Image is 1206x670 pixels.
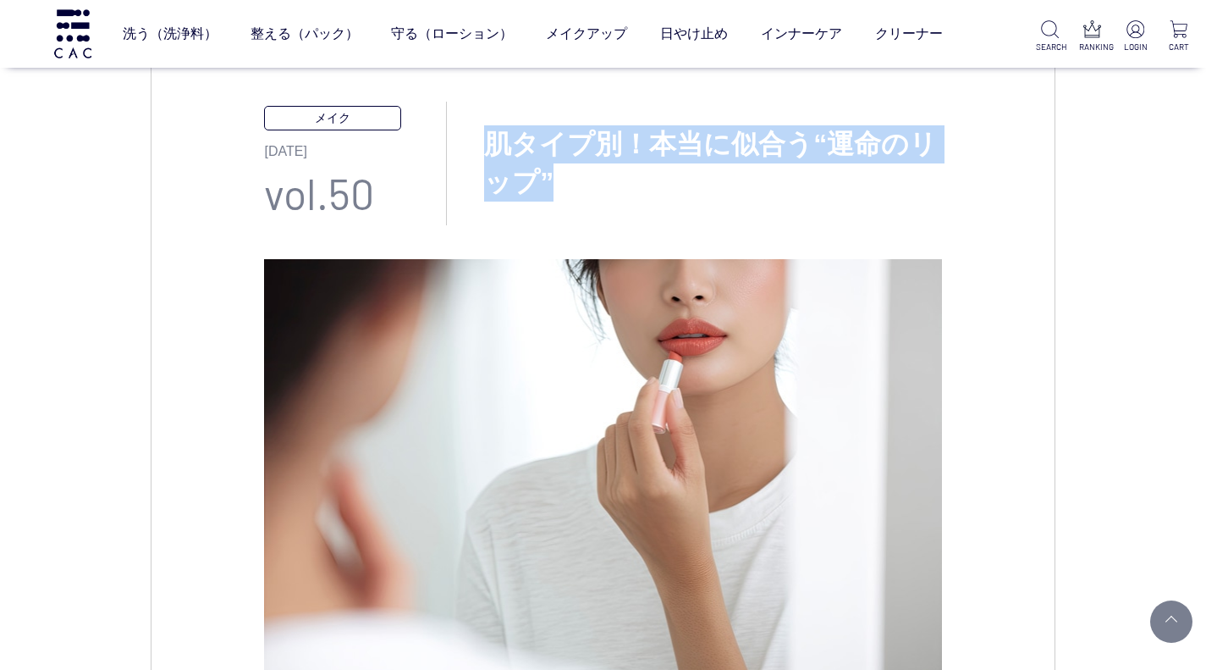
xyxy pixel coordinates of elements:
[1122,20,1150,53] a: LOGIN
[1122,41,1150,53] p: LOGIN
[546,10,627,58] a: メイクアップ
[1036,20,1064,53] a: SEARCH
[660,10,728,58] a: 日やけ止め
[264,106,400,130] p: メイク
[251,10,359,58] a: 整える（パック）
[761,10,842,58] a: インナーケア
[1165,20,1192,53] a: CART
[264,162,446,225] p: vol.50
[1079,20,1107,53] a: RANKING
[123,10,218,58] a: 洗う（洗浄料）
[264,130,446,162] p: [DATE]
[875,10,943,58] a: クリーナー
[1079,41,1107,53] p: RANKING
[52,9,94,58] img: logo
[391,10,513,58] a: 守る（ローション）
[1165,41,1192,53] p: CART
[447,125,941,202] h3: 肌タイプ別！本当に似合う“運命のリップ”
[1036,41,1064,53] p: SEARCH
